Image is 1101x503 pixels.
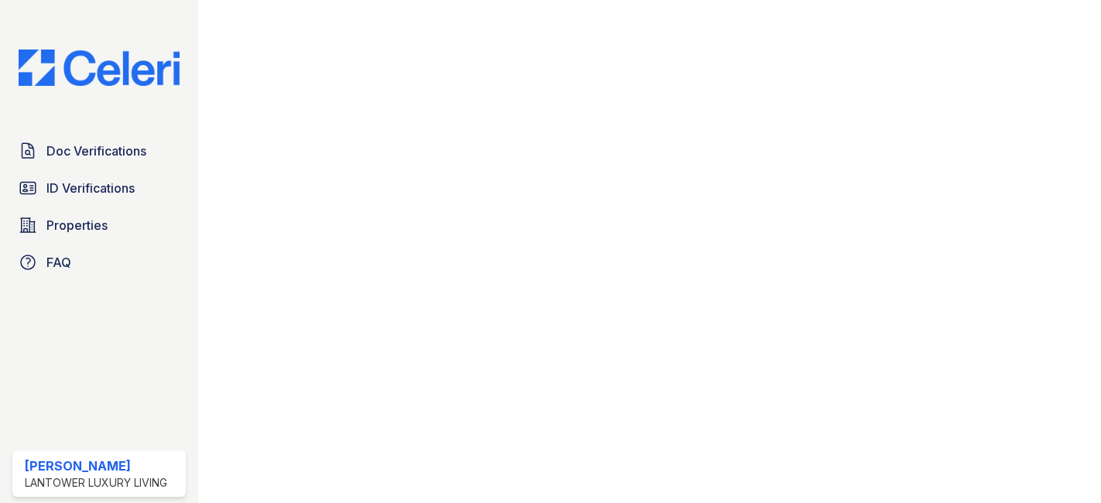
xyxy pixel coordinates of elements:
[12,173,186,204] a: ID Verifications
[12,135,186,166] a: Doc Verifications
[25,457,167,475] div: [PERSON_NAME]
[46,142,146,160] span: Doc Verifications
[46,216,108,234] span: Properties
[12,247,186,278] a: FAQ
[12,210,186,241] a: Properties
[46,179,135,197] span: ID Verifications
[46,253,71,272] span: FAQ
[25,475,167,491] div: Lantower Luxury Living
[6,50,192,86] img: CE_Logo_Blue-a8612792a0a2168367f1c8372b55b34899dd931a85d93a1a3d3e32e68fde9ad4.png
